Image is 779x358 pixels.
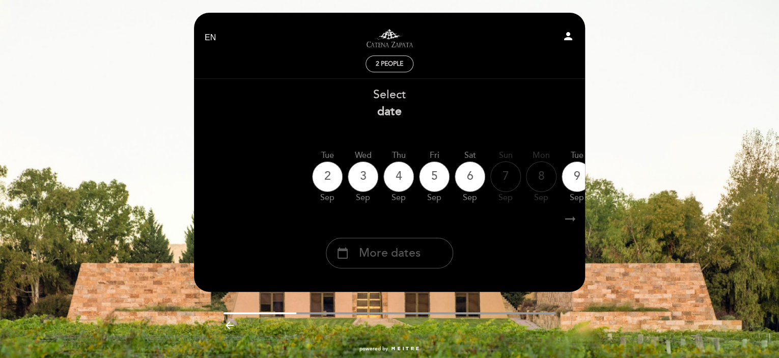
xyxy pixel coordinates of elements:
span: powered by [359,345,388,352]
i: arrow_right_alt [563,208,578,230]
i: person [562,30,574,42]
div: 7 [490,161,521,192]
div: 8 [526,161,557,192]
span: More dates [359,245,421,262]
div: Sep [383,192,414,204]
div: Mon [526,150,557,161]
div: 3 [348,161,378,192]
div: Sun [490,150,521,161]
div: Tue [312,150,343,161]
div: Sep [312,192,343,204]
div: 4 [383,161,414,192]
i: arrow_backward [224,319,236,332]
a: powered by [359,345,420,352]
div: Wed [348,150,378,161]
button: person [562,30,574,46]
div: 5 [419,161,450,192]
div: Tue [562,150,592,161]
a: Visitas y degustaciones en La Pirámide [326,24,453,52]
div: Sep [419,192,450,204]
img: MEITRE [391,346,420,351]
div: Fri [419,150,450,161]
div: 9 [562,161,592,192]
div: Thu [383,150,414,161]
div: Sep [455,192,485,204]
div: Select [193,87,586,120]
div: 2 [312,161,343,192]
i: calendar_today [337,244,349,262]
div: 6 [455,161,485,192]
div: Sat [455,150,485,161]
div: Sep [348,192,378,204]
div: Sep [562,192,592,204]
div: Sep [490,192,521,204]
div: Sep [526,192,557,204]
span: 2 people [376,60,403,68]
b: date [377,104,402,119]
